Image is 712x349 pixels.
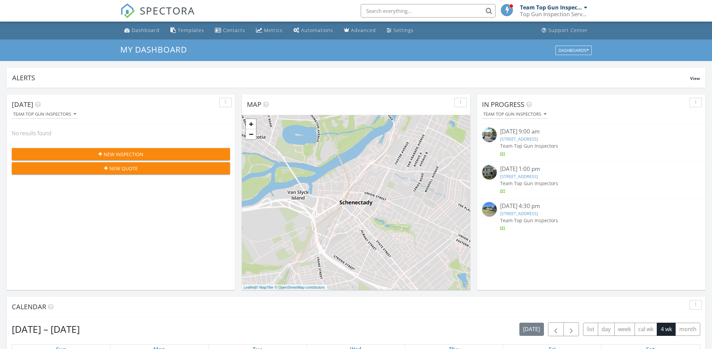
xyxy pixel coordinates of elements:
div: Dashboards [558,48,589,53]
a: [STREET_ADDRESS] [500,210,538,216]
div: [DATE] 9:00 am [500,127,682,136]
span: New Quote [109,165,138,172]
div: Templates [178,27,204,33]
h2: [DATE] – [DATE] [12,322,80,336]
a: [STREET_ADDRESS] [500,173,538,179]
div: [DATE] 4:30 pm [500,202,682,210]
button: month [675,323,700,336]
button: week [614,323,635,336]
img: streetview [482,202,497,217]
a: Zoom out [246,129,256,139]
div: [DATE] 1:00 pm [500,165,682,173]
img: streetview [482,127,497,142]
button: New Inspection [12,148,230,160]
button: cal wk [635,323,657,336]
a: Advanced [341,24,379,37]
span: Team Top Gun Inspectors [500,217,558,224]
span: New Inspection [104,151,143,158]
div: Metrics [264,27,283,33]
a: Metrics [253,24,285,37]
a: SPECTORA [120,9,195,23]
span: Team Top Gun Inspectors [500,180,558,186]
span: Team Top Gun Inspectors [500,143,558,149]
a: Zoom in [246,119,256,129]
div: Settings [393,27,414,33]
a: Settings [384,24,416,37]
button: [DATE] [519,323,544,336]
a: Leaflet [244,285,255,289]
div: Team Top Gun Inspectors [13,112,76,117]
div: | [242,285,327,290]
span: [DATE] [12,100,33,109]
button: Previous [548,322,564,336]
button: day [598,323,615,336]
a: [STREET_ADDRESS] [500,136,538,142]
div: Alerts [12,73,690,82]
button: New Quote [12,162,230,174]
button: 4 wk [657,323,676,336]
span: Calendar [12,302,46,311]
button: list [583,323,598,336]
button: Team Top Gun Inspectors [12,110,77,119]
button: Team Top Gun Inspectors [482,110,548,119]
input: Search everything... [361,4,495,18]
a: © MapTiler [256,285,274,289]
span: In Progress [482,100,524,109]
span: SPECTORA [140,3,195,18]
img: image_processing2025092794r9qt29.jpeg [482,165,497,180]
div: Automations [301,27,333,33]
div: Contacts [223,27,245,33]
div: Dashboard [132,27,160,33]
div: No results found [7,124,235,142]
a: Support Center [539,24,590,37]
a: Automations (Basic) [291,24,336,37]
span: Map [247,100,261,109]
a: [DATE] 4:30 pm [STREET_ADDRESS] Team Top Gun Inspectors [482,202,700,232]
div: Top Gun Inspection Services Group, Inc [520,11,587,18]
a: © OpenStreetMap contributors [275,285,325,289]
a: [DATE] 9:00 am [STREET_ADDRESS] Team Top Gun Inspectors [482,127,700,157]
a: Templates [168,24,207,37]
div: Support Center [548,27,588,33]
a: Dashboard [122,24,162,37]
div: Advanced [351,27,376,33]
a: Contacts [212,24,248,37]
img: The Best Home Inspection Software - Spectora [120,3,135,18]
span: View [690,76,700,81]
div: Team Top Gun Inspectors [483,112,546,117]
button: Next [563,322,579,336]
button: Dashboards [555,46,592,55]
a: [DATE] 1:00 pm [STREET_ADDRESS] Team Top Gun Inspectors [482,165,700,195]
span: My Dashboard [120,44,187,55]
div: Team Top Gun Inspectors [520,4,582,11]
